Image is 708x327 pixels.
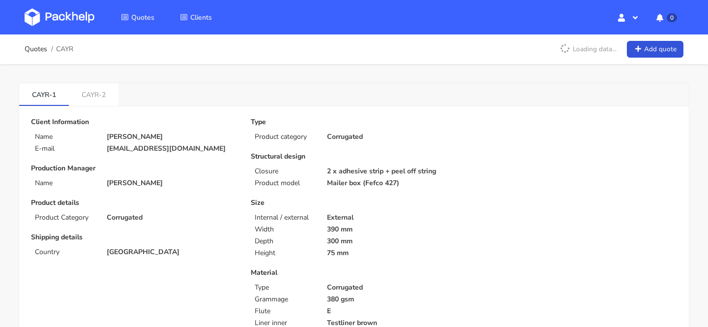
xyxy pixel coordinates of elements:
p: 380 gsm [327,295,457,303]
p: Product Category [35,214,95,222]
span: CAYR [56,45,73,53]
button: 0 [649,8,683,26]
p: Grammage [255,295,315,303]
p: Client Information [31,118,237,126]
p: 390 mm [327,226,457,233]
p: Height [255,249,315,257]
p: Type [251,118,457,126]
p: Flute [255,307,315,315]
p: Name [35,133,95,141]
p: Production Manager [31,164,237,172]
p: Name [35,179,95,187]
a: CAYR-1 [19,83,69,105]
p: Corrugated [107,214,237,222]
p: Corrugated [327,284,457,292]
nav: breadcrumb [25,39,73,59]
p: Liner inner [255,319,315,327]
p: [EMAIL_ADDRESS][DOMAIN_NAME] [107,145,237,153]
p: 2 x adhesive strip + peel off string [327,167,457,175]
p: Structural design [251,153,457,161]
span: Quotes [131,13,154,22]
img: Dashboard [25,8,94,26]
span: 0 [667,13,677,22]
p: Corrugated [327,133,457,141]
p: Loading data... [555,41,621,58]
p: Width [255,226,315,233]
p: Shipping details [31,233,237,241]
p: [PERSON_NAME] [107,133,237,141]
a: Clients [168,8,224,26]
span: Clients [190,13,212,22]
p: Product model [255,179,315,187]
p: Material [251,269,457,277]
p: 300 mm [327,237,457,245]
p: E-mail [35,145,95,153]
p: Depth [255,237,315,245]
a: CAYR-2 [69,83,118,105]
p: E [327,307,457,315]
p: Country [35,248,95,256]
p: [GEOGRAPHIC_DATA] [107,248,237,256]
p: Product details [31,199,237,207]
p: External [327,214,457,222]
p: Product category [255,133,315,141]
p: Testliner brown [327,319,457,327]
a: Quotes [25,45,47,53]
p: Closure [255,167,315,175]
p: Size [251,199,457,207]
p: 75 mm [327,249,457,257]
p: Type [255,284,315,292]
p: [PERSON_NAME] [107,179,237,187]
p: Mailer box (Fefco 427) [327,179,457,187]
a: Add quote [627,41,683,58]
a: Quotes [109,8,166,26]
p: Internal / external [255,214,315,222]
